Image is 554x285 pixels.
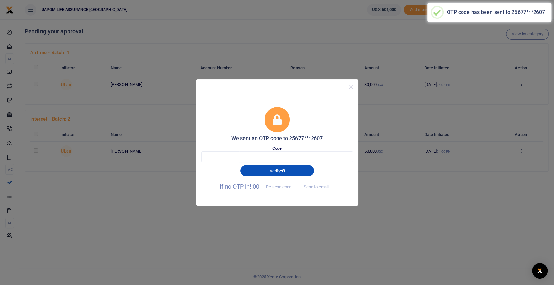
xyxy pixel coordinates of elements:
[532,263,548,279] div: Open Intercom Messenger
[201,136,353,142] h5: We sent an OTP code to 25677***2607
[272,145,282,152] label: Code
[220,183,297,190] span: If no OTP in
[250,183,259,190] span: !:00
[240,165,314,176] button: Verify
[346,82,356,91] button: Close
